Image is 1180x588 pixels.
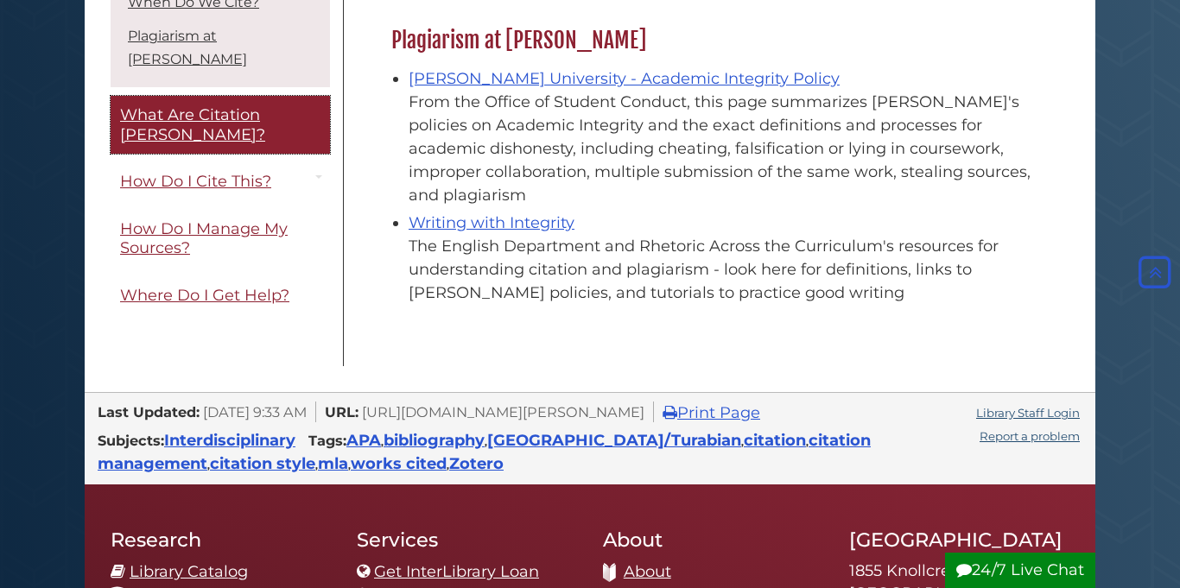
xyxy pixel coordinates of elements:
h2: About [603,528,823,552]
h2: Plagiarism at [PERSON_NAME] [383,27,1044,54]
a: How Do I Manage My Sources? [111,210,330,268]
a: Zotero [449,454,504,473]
a: Plagiarism at [PERSON_NAME] [128,28,247,67]
a: What Are Citation [PERSON_NAME]? [111,96,330,154]
a: Interdisciplinary [164,431,295,450]
h2: Research [111,528,331,552]
div: From the Office of Student Conduct, this page summarizes [PERSON_NAME]'s policies on Academic Int... [409,91,1035,207]
a: works cited [351,454,447,473]
a: Where Do I Get Help? [111,276,330,315]
a: Back to Top [1134,262,1176,281]
span: Subjects: [98,432,164,449]
span: Where Do I Get Help? [120,286,289,305]
a: citation style [210,454,315,473]
button: 24/7 Live Chat [945,553,1095,588]
a: citation [744,431,806,450]
span: Tags: [308,432,346,449]
a: Library Staff Login [976,406,1080,420]
a: How Do I Cite This? [111,162,330,201]
h2: Services [357,528,577,552]
i: Print Page [663,405,677,420]
span: URL: [325,403,358,420]
a: Writing with Integrity [409,213,574,232]
a: Get InterLibrary Loan [374,562,539,581]
a: mla [318,454,348,473]
a: Library Catalog [130,562,248,581]
a: [PERSON_NAME] University - Academic Integrity Policy [409,69,840,88]
a: bibliography [384,431,485,450]
a: APA [346,431,381,450]
a: Print Page [663,403,760,422]
div: The English Department and Rhetoric Across the Curriculum's resources for understanding citation ... [409,235,1035,305]
span: How Do I Cite This? [120,172,271,191]
span: [URL][DOMAIN_NAME][PERSON_NAME] [362,403,644,420]
span: What Are Citation [PERSON_NAME]? [120,105,265,144]
a: Report a problem [980,429,1080,443]
h2: [GEOGRAPHIC_DATA] [849,528,1069,552]
a: [GEOGRAPHIC_DATA]/Turabian [487,431,741,450]
span: Last Updated: [98,403,200,420]
span: [DATE] 9:33 AM [203,403,307,420]
span: , , , , , , , , [98,436,871,471]
span: How Do I Manage My Sources? [120,219,288,258]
